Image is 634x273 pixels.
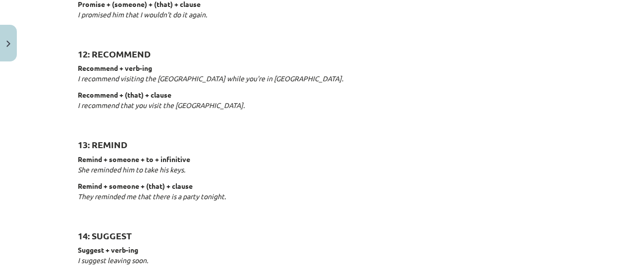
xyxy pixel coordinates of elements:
em: I promised him that I wouldn't do it again. [78,10,207,19]
em: They reminded me that there is a party tonight. [78,192,226,201]
em: I recommend that you visit the [GEOGRAPHIC_DATA]. [78,101,245,109]
em: She reminded him to take his keys. [78,165,185,174]
strong: 13: REMIND [78,139,127,150]
strong: Recommend + verb-ing [78,63,152,72]
strong: Remind + someone + (that) + clause [78,181,193,190]
strong: Remind + someone + to + infinitive [78,155,190,164]
strong: 14: SUGGEST [78,230,132,241]
strong: Suggest + verb-ing [78,245,138,254]
em: I recommend visiting the [GEOGRAPHIC_DATA] while you're in [GEOGRAPHIC_DATA]. [78,74,343,83]
img: icon-close-lesson-0947bae3869378f0d4975bcd49f059093ad1ed9edebbc8119c70593378902aed.svg [6,41,10,47]
strong: 12: RECOMMEND [78,48,151,59]
strong: Recommend + (that) + clause [78,90,171,99]
em: I suggest leaving soon. [78,256,148,265]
